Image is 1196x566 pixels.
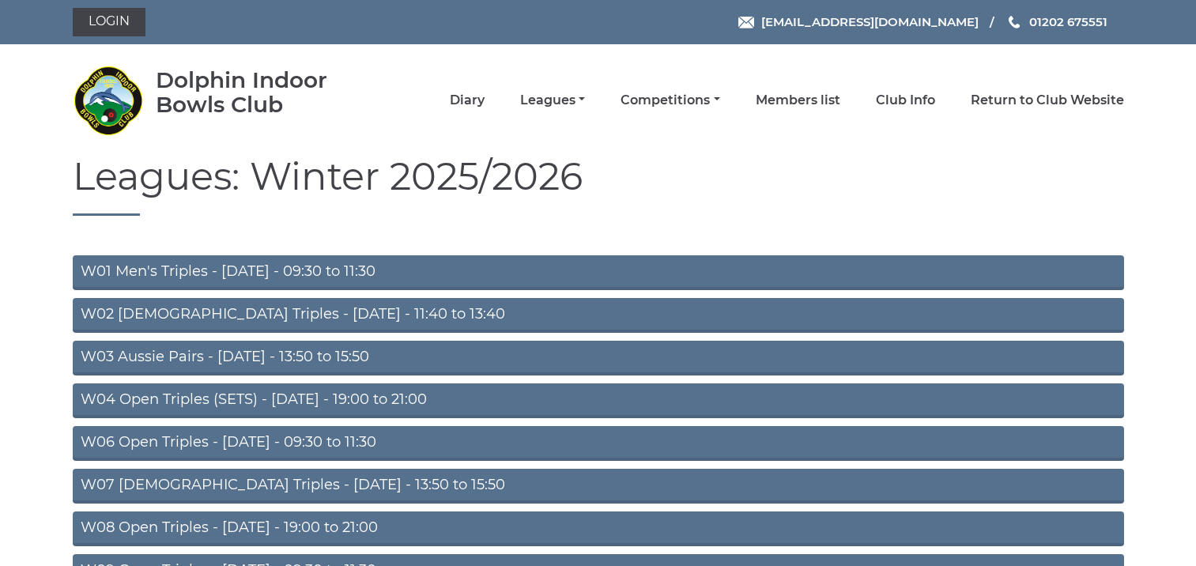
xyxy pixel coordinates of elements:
[738,13,979,31] a: Email [EMAIL_ADDRESS][DOMAIN_NAME]
[73,469,1124,504] a: W07 [DEMOGRAPHIC_DATA] Triples - [DATE] - 13:50 to 15:50
[738,17,754,28] img: Email
[450,92,485,109] a: Diary
[73,8,145,36] a: Login
[520,92,585,109] a: Leagues
[761,14,979,29] span: [EMAIL_ADDRESS][DOMAIN_NAME]
[73,65,144,136] img: Dolphin Indoor Bowls Club
[1006,13,1107,31] a: Phone us 01202 675551
[73,298,1124,333] a: W02 [DEMOGRAPHIC_DATA] Triples - [DATE] - 11:40 to 13:40
[876,92,935,109] a: Club Info
[73,255,1124,290] a: W01 Men's Triples - [DATE] - 09:30 to 11:30
[756,92,840,109] a: Members list
[73,383,1124,418] a: W04 Open Triples (SETS) - [DATE] - 19:00 to 21:00
[621,92,719,109] a: Competitions
[73,341,1124,375] a: W03 Aussie Pairs - [DATE] - 13:50 to 15:50
[73,511,1124,546] a: W08 Open Triples - [DATE] - 19:00 to 21:00
[1029,14,1107,29] span: 01202 675551
[73,426,1124,461] a: W06 Open Triples - [DATE] - 09:30 to 11:30
[156,68,373,117] div: Dolphin Indoor Bowls Club
[73,156,1124,216] h1: Leagues: Winter 2025/2026
[971,92,1124,109] a: Return to Club Website
[1009,16,1020,28] img: Phone us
